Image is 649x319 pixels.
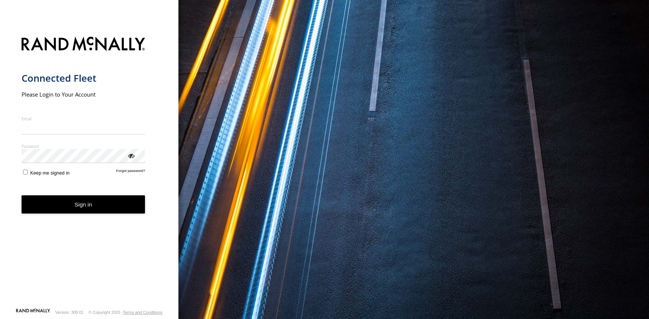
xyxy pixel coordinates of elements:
form: main [22,32,157,308]
a: Terms and Conditions [123,310,162,315]
input: Keep me signed in [23,170,28,175]
label: Email [22,116,145,121]
button: Sign in [22,195,145,214]
div: © Copyright 2025 - [88,310,162,315]
h2: Please Login to Your Account [22,91,145,98]
div: Version: 309.01 [55,310,84,315]
div: ViewPassword [127,152,135,159]
a: Forgot password? [116,169,145,176]
img: Rand McNally [22,35,145,54]
a: Visit our Website [16,309,50,316]
label: Password [22,143,145,149]
span: Keep me signed in [30,170,70,176]
h1: Connected Fleet [22,72,145,84]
